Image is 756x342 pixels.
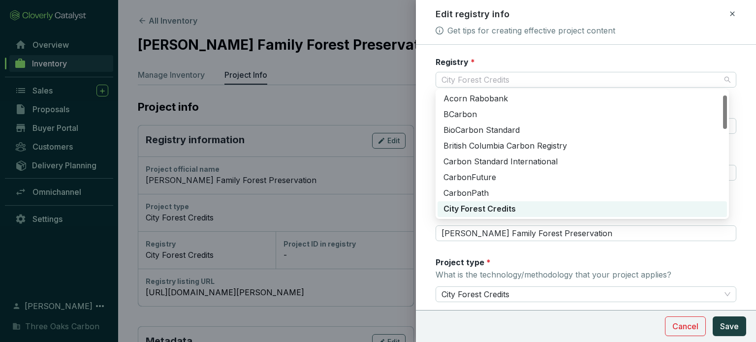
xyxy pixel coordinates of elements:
[438,154,727,170] div: Carbon Standard International
[672,320,698,332] span: Cancel
[438,201,727,217] div: City Forest Credits
[438,91,727,107] div: Acorn Rabobank
[436,257,491,268] label: Project type
[443,109,721,120] div: BCarbon
[665,316,706,336] button: Cancel
[438,123,727,138] div: BioCarbon Standard
[443,141,721,152] div: British Columbia Carbon Registry
[438,107,727,123] div: BCarbon
[443,188,721,199] div: CarbonPath
[443,172,721,183] div: CarbonFuture
[447,25,615,36] a: Get tips for creating effective project content
[436,8,509,21] h2: Edit registry info
[441,287,730,302] span: City Forest Credits
[713,316,746,336] button: Save
[443,93,721,104] div: Acorn Rabobank
[443,125,721,136] div: BioCarbon Standard
[443,204,721,215] div: City Forest Credits
[441,72,730,87] span: City Forest Credits
[720,320,739,332] span: Save
[438,170,727,186] div: CarbonFuture
[436,57,475,67] label: Registry
[443,156,721,167] div: Carbon Standard International
[436,270,671,280] p: What is the technology/methodology that your project applies?
[438,186,727,201] div: CarbonPath
[438,138,727,154] div: British Columbia Carbon Registry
